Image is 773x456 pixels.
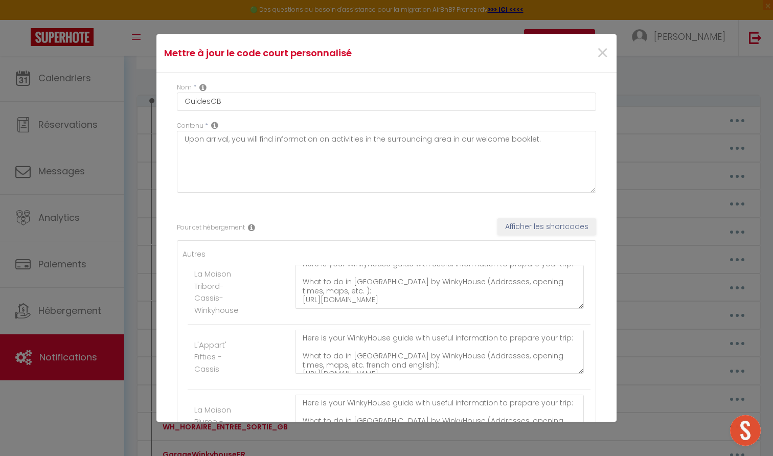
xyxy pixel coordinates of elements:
[177,83,192,93] label: Nom
[199,83,207,92] i: Custom short code name
[194,268,248,316] label: La Maison Tribord-Cassis-Winkyhouse
[177,93,596,111] input: Custom code name
[730,415,761,446] div: Ouvrir le chat
[194,339,248,375] label: L'Appart' Fifties - Cassis
[596,42,609,64] button: Close
[194,404,248,440] label: La Maison Plume - Cassis
[211,121,218,129] i: Replacable content
[497,218,596,236] button: Afficher les shortcodes
[248,223,255,232] i: Rental
[596,38,609,69] span: ×
[177,121,203,131] label: Contenu
[164,46,456,60] h4: Mettre à jour le code court personnalisé
[177,223,245,233] label: Pour cet hébergement
[183,248,206,260] label: Autres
